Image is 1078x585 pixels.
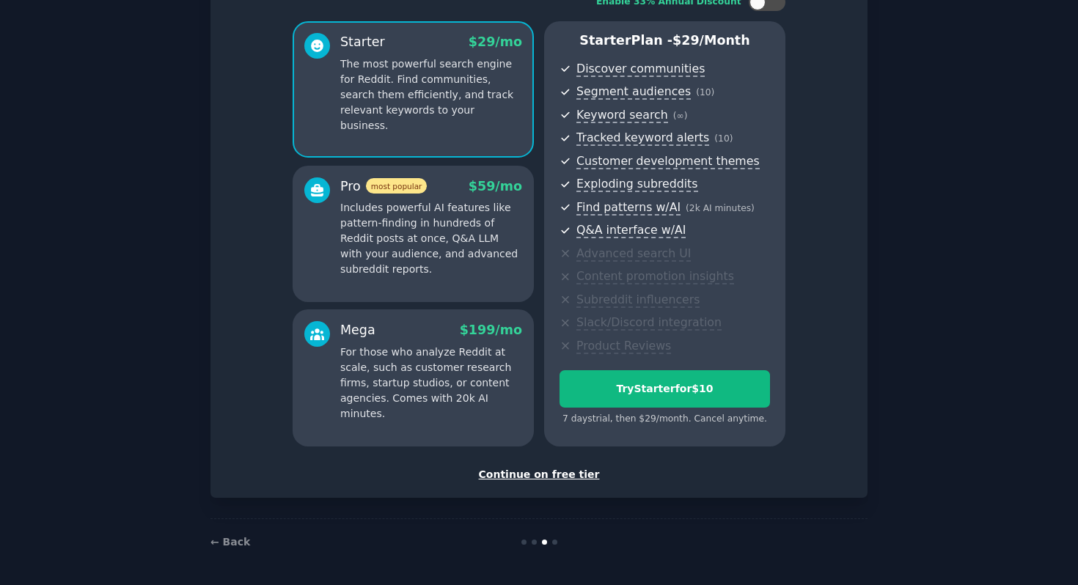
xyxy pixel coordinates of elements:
span: $ 29 /mo [469,34,522,49]
span: Product Reviews [576,339,671,354]
span: Exploding subreddits [576,177,697,192]
div: Pro [340,177,427,196]
span: $ 29 /month [672,33,750,48]
span: ( 10 ) [696,87,714,97]
span: Discover communities [576,62,705,77]
button: TryStarterfor$10 [560,370,770,408]
span: ( 2k AI minutes ) [686,203,755,213]
a: ← Back [210,536,250,548]
p: The most powerful search engine for Reddit. Find communities, search them efficiently, and track ... [340,56,522,133]
span: Slack/Discord integration [576,315,722,331]
div: Try Starter for $10 [560,381,769,397]
p: Includes powerful AI features like pattern-finding in hundreds of Reddit posts at once, Q&A LLM w... [340,200,522,277]
p: Starter Plan - [560,32,770,50]
div: Starter [340,33,385,51]
span: Customer development themes [576,154,760,169]
div: Mega [340,321,375,339]
span: Content promotion insights [576,269,734,284]
div: 7 days trial, then $ 29 /month . Cancel anytime. [560,413,770,426]
span: Tracked keyword alerts [576,130,709,146]
span: ( 10 ) [714,133,733,144]
span: Find patterns w/AI [576,200,681,216]
div: Continue on free tier [226,467,852,482]
span: Segment audiences [576,84,691,100]
span: Subreddit influencers [576,292,700,308]
span: ( ∞ ) [673,111,688,121]
span: Advanced search UI [576,246,691,262]
span: $ 199 /mo [460,323,522,337]
span: $ 59 /mo [469,179,522,194]
p: For those who analyze Reddit at scale, such as customer research firms, startup studios, or conte... [340,345,522,422]
span: Q&A interface w/AI [576,223,686,238]
span: Keyword search [576,108,668,123]
span: most popular [366,178,428,194]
